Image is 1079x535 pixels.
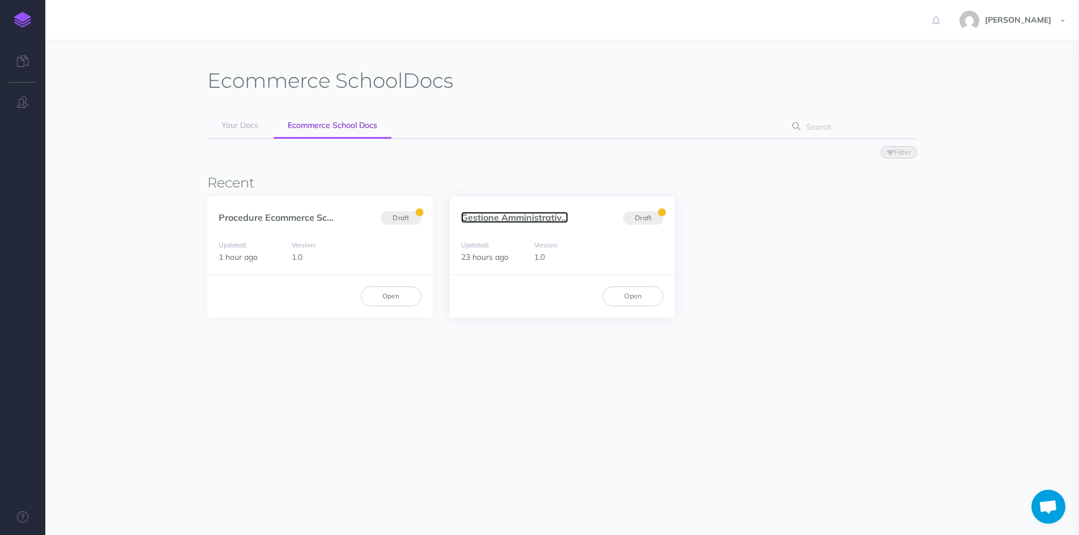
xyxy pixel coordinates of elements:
[881,146,917,159] button: Filter
[207,68,403,93] span: Ecommerce School
[979,15,1057,25] span: [PERSON_NAME]
[207,113,272,138] a: Your Docs
[219,252,258,262] span: 1 hour ago
[221,120,258,130] span: Your Docs
[219,212,334,223] a: Procedure Ecommerce Sc...
[361,286,421,306] a: Open
[292,252,302,262] span: 1.0
[219,241,247,249] small: Updated:
[292,241,316,249] small: Version:
[207,176,917,190] h3: Recent
[803,117,899,137] input: Search
[1031,490,1065,524] div: Aprire la chat
[959,11,979,31] img: 773ddf364f97774a49de44848d81cdba.jpg
[534,241,558,249] small: Version:
[534,252,545,262] span: 1.0
[288,120,377,130] span: Ecommerce School Docs
[207,68,453,93] h1: Docs
[461,241,489,249] small: Updated:
[603,286,663,306] a: Open
[274,113,391,139] a: Ecommerce School Docs
[461,212,568,223] a: Gestione Amministrativ...
[461,252,509,262] span: 23 hours ago
[14,12,31,28] img: logo-mark.svg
